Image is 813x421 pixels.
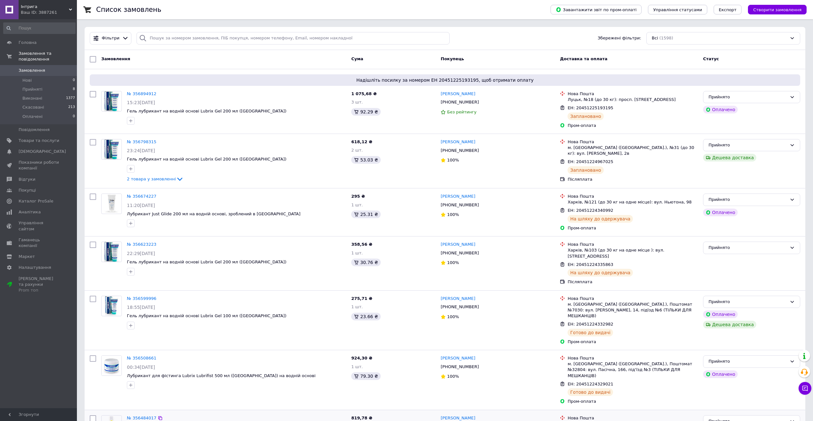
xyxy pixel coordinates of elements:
[127,139,156,144] a: № 356798315
[439,303,480,311] div: [PHONE_NUMBER]
[748,5,807,14] button: Створити замовлення
[73,87,75,92] span: 8
[447,260,459,265] span: 100%
[568,339,698,345] div: Пром-оплата
[719,7,737,12] span: Експорт
[598,35,641,41] span: Збережені фільтри:
[19,127,50,133] span: Повідомлення
[351,304,363,309] span: 1 шт.
[127,157,286,161] a: Гель лубрикант на водній основі Lubrix Gel 200 мл ([GEOGRAPHIC_DATA])
[556,7,636,12] span: Завантажити звіт по пром-оплаті
[568,279,698,285] div: Післяплата
[568,177,698,182] div: Післяплата
[127,251,155,256] span: 22:29[DATE]
[648,5,707,14] button: Управління статусами
[351,372,380,380] div: 79.30 ₴
[703,209,738,216] div: Оплачено
[127,313,286,318] a: Гель лубрикант на водній основі Lubrix Gel 100 мл ([GEOGRAPHIC_DATA])
[19,198,53,204] span: Каталог ProSale
[101,91,122,111] a: Фото товару
[73,78,75,83] span: 0
[351,139,372,144] span: 618,12 ₴
[101,56,130,61] span: Замовлення
[439,249,480,257] div: [PHONE_NUMBER]
[439,146,480,155] div: [PHONE_NUMBER]
[799,382,811,395] button: Чат з покупцем
[568,91,698,97] div: Нова Пошта
[137,32,449,45] input: Пошук за номером замовлення, ПІБ покупця, номером телефону, Email, номером накладної
[66,95,75,101] span: 1377
[560,56,607,61] span: Доставка та оплата
[22,78,32,83] span: Нові
[351,210,380,218] div: 25.31 ₴
[568,97,698,103] div: Луцьк, №18 (до 30 кг): просп. [STREET_ADDRESS]
[568,145,698,156] div: м. [GEOGRAPHIC_DATA] ([GEOGRAPHIC_DATA].), №31 (до 30 кг): вул. [PERSON_NAME], 2в
[351,313,380,320] div: 23.66 ₴
[742,7,807,12] a: Створити замовлення
[19,220,59,232] span: Управління сайтом
[351,259,380,266] div: 30.76 ₴
[703,154,756,161] div: Дешева доставка
[568,139,698,145] div: Нова Пошта
[568,208,613,213] span: ЕН: 20451224340992
[703,106,738,113] div: Оплачено
[351,364,363,369] span: 1 шт.
[568,112,604,120] div: Заплановано
[19,265,51,270] span: Налаштування
[568,194,698,199] div: Нова Пошта
[441,355,475,361] a: [PERSON_NAME]
[19,160,59,171] span: Показники роботи компанії
[568,329,613,336] div: Готово до видачі
[447,212,459,217] span: 100%
[351,416,372,420] span: 819,78 ₴
[127,305,155,310] span: 18:55[DATE]
[104,139,119,159] img: Фото товару
[568,242,698,247] div: Нова Пошта
[703,321,756,328] div: Дешева доставка
[709,299,787,305] div: Прийнято
[568,225,698,231] div: Пром-оплата
[19,40,37,45] span: Головна
[19,287,59,293] div: Prom топ
[127,373,316,378] a: Лубрикант для фістинга Lubrix Lubrifist 500 мл ([GEOGRAPHIC_DATA]) на водній основі
[127,203,155,208] span: 11:20[DATE]
[568,105,613,110] span: ЕН: 20451225193195
[104,296,119,316] img: Фото товару
[351,148,363,153] span: 2 шт.
[568,382,613,386] span: ЕН: 20451224329021
[351,108,380,116] div: 92.29 ₴
[21,4,69,10] span: Інтрига
[19,276,59,293] span: [PERSON_NAME] та рахунки
[568,355,698,361] div: Нова Пошта
[101,296,122,316] a: Фото товару
[568,159,613,164] span: ЕН: 20451224967025
[568,262,613,267] span: ЕН: 20451224335863
[568,322,613,326] span: ЕН: 20451224332982
[19,138,59,144] span: Товари та послуги
[441,194,475,200] a: [PERSON_NAME]
[102,35,120,41] span: Фільтри
[103,194,120,214] img: Фото товару
[127,356,156,360] a: № 356508661
[709,196,787,203] div: Прийнято
[351,91,377,96] span: 1 075,68 ₴
[351,56,363,61] span: Cума
[19,187,36,193] span: Покупці
[703,56,719,61] span: Статус
[104,91,119,111] img: Фото товару
[568,247,698,259] div: Харків, №103 (до 30 кг на одне місце ): вул. [STREET_ADDRESS]
[19,209,41,215] span: Аналітика
[551,5,642,14] button: Завантажити звіт по пром-оплаті
[22,87,42,92] span: Прийняті
[351,242,372,247] span: 358,56 ₴
[351,296,372,301] span: 275,71 ₴
[568,399,698,404] div: Пром-оплата
[447,314,459,319] span: 100%
[101,194,122,214] a: Фото товару
[92,77,798,83] span: Надішліть посилку за номером ЕН 20451225193195, щоб отримати оплату
[22,104,44,110] span: Скасовані
[568,123,698,128] div: Пром-оплата
[709,244,787,251] div: Прийнято
[68,104,75,110] span: 213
